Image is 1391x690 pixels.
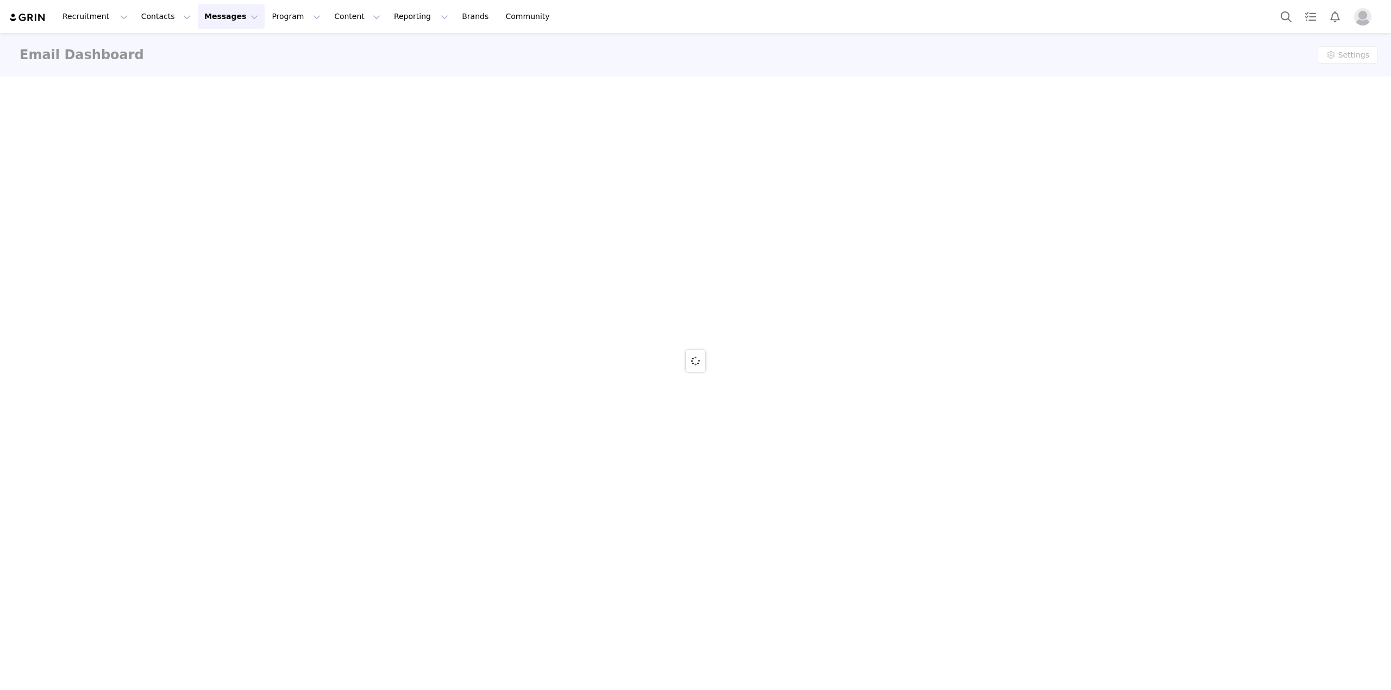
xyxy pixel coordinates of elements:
button: Notifications [1323,4,1347,29]
button: Recruitment [56,4,134,29]
button: Messages [198,4,265,29]
img: grin logo [9,12,47,23]
a: Brands [455,4,498,29]
button: Contacts [135,4,197,29]
a: Community [499,4,561,29]
button: Profile [1348,8,1382,26]
a: Tasks [1299,4,1323,29]
button: Reporting [387,4,455,29]
img: placeholder-profile.jpg [1354,8,1371,26]
button: Program [265,4,327,29]
button: Search [1274,4,1298,29]
button: Content [328,4,387,29]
